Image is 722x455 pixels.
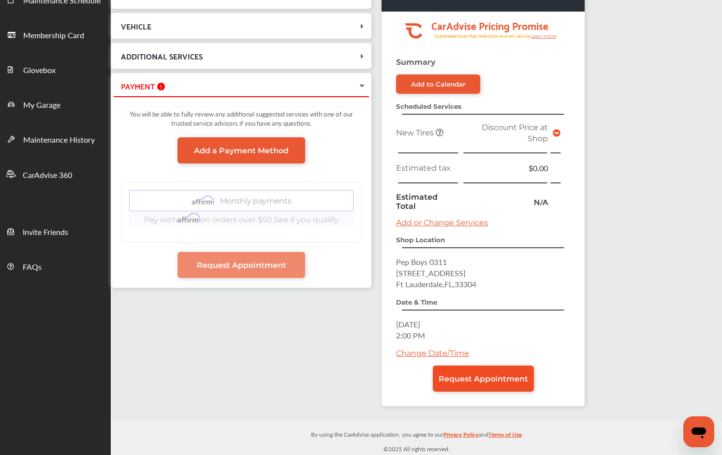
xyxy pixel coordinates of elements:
strong: Shop Location [396,236,445,244]
td: N/A [460,190,550,213]
span: Glovebox [23,64,56,77]
td: $0.00 [460,160,550,176]
a: Maintenance History [0,121,110,156]
span: Add a Payment Method [194,146,289,155]
span: Request Appointment [197,261,286,270]
span: Request Appointment [439,374,528,383]
span: 2:00 PM [396,330,425,341]
span: Membership Card [23,29,84,42]
a: Add a Payment Method [177,137,305,163]
div: Add to Calendar [411,80,466,88]
a: Privacy Policy [443,429,479,444]
a: Terms of Use [488,429,522,444]
tspan: Guaranteed lower than retail price on every service. [434,33,531,39]
span: ADDITIONAL SERVICES [121,49,203,62]
span: Invite Friends [23,226,68,239]
div: You will be able to fully review any additional suggested services with one of our trusted servic... [121,104,362,137]
span: Maintenance History [23,134,95,147]
a: Glovebox [0,52,110,87]
tspan: Learn more [531,33,557,39]
span: My Garage [23,99,60,112]
a: Add to Calendar [396,74,480,94]
a: Membership Card [0,17,110,52]
span: [STREET_ADDRESS] [396,267,466,279]
strong: Summary [396,58,436,67]
span: New Tires [396,128,436,137]
span: Pep Boys 0311 [396,256,447,267]
td: Estimated tax [394,160,460,176]
span: VEHICLE [121,19,151,32]
span: Ft Lauderdale , FL , 33304 [396,279,476,290]
a: Change Date/Time [396,349,469,358]
span: FAQs [23,261,42,274]
a: My Garage [0,87,110,121]
a: Request Appointment [433,366,534,392]
tspan: CarAdvise Pricing Promise [431,16,548,34]
p: By using the CarAdvise application, you agree to our and [111,429,722,439]
strong: Scheduled Services [396,103,461,110]
iframe: Button to launch messaging window [683,416,714,447]
td: Estimated Total [394,190,460,213]
span: CarAdvise 360 [23,169,72,182]
strong: Date & Time [396,298,437,306]
span: PAYMENT [121,79,155,92]
a: Request Appointment [177,252,305,278]
span: Discount Price at Shop [482,123,548,143]
a: Add or Change Services [396,218,488,227]
span: [DATE] [396,319,420,330]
